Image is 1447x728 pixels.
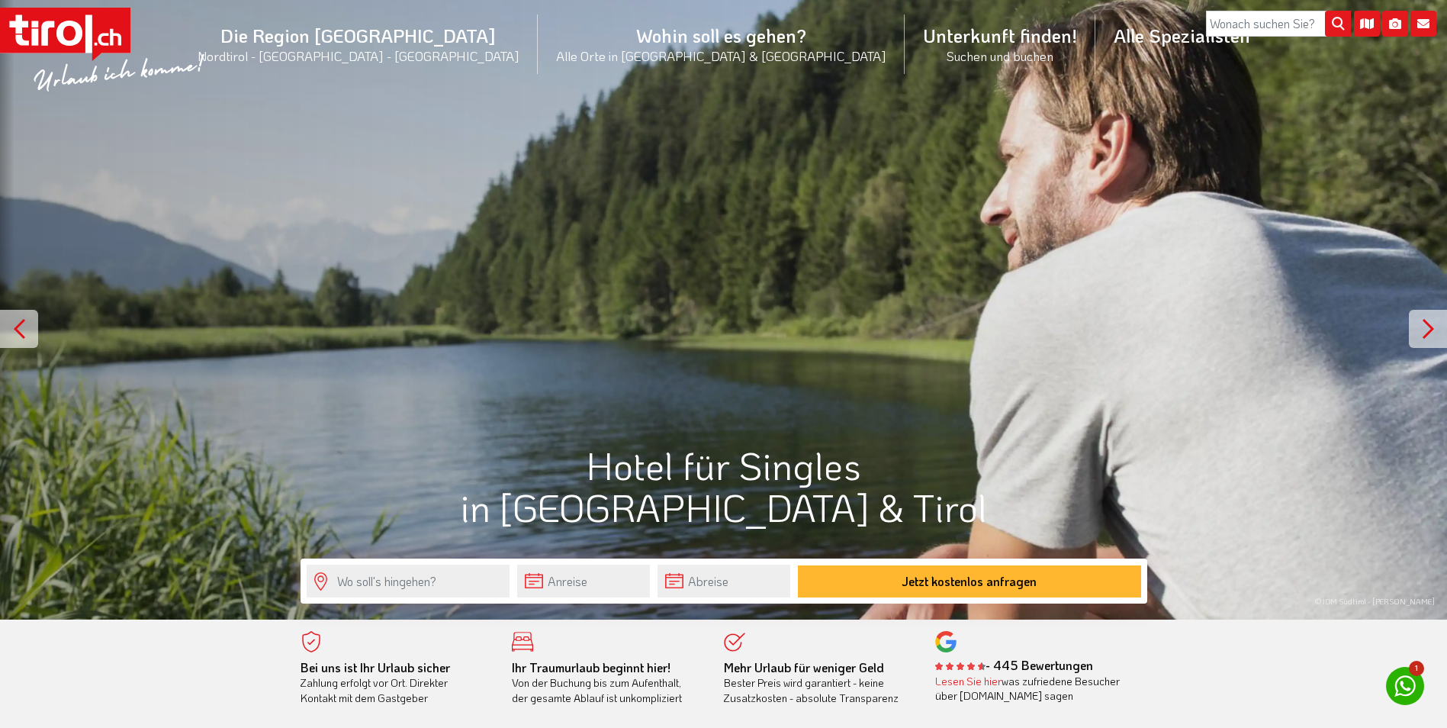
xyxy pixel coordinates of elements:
b: Bei uns ist Ihr Urlaub sicher [301,659,450,675]
a: Lesen Sie hier [935,674,1002,688]
div: Bester Preis wird garantiert - keine Zusatzkosten - absolute Transparenz [724,660,913,706]
a: Unterkunft finden!Suchen und buchen [905,7,1095,81]
div: Zahlung erfolgt vor Ort. Direkter Kontakt mit dem Gastgeber [301,660,490,706]
div: was zufriedene Besucher über [DOMAIN_NAME] sagen [935,674,1124,704]
a: Wohin soll es gehen?Alle Orte in [GEOGRAPHIC_DATA] & [GEOGRAPHIC_DATA] [538,7,905,81]
div: Von der Buchung bis zum Aufenthalt, der gesamte Ablauf ist unkompliziert [512,660,701,706]
i: Kontakt [1410,11,1436,37]
i: Karte öffnen [1354,11,1380,37]
b: - 445 Bewertungen [935,657,1093,673]
small: Suchen und buchen [923,47,1077,64]
b: Ihr Traumurlaub beginnt hier! [512,659,670,675]
small: Nordtirol - [GEOGRAPHIC_DATA] - [GEOGRAPHIC_DATA] [198,47,519,64]
a: Die Region [GEOGRAPHIC_DATA]Nordtirol - [GEOGRAPHIC_DATA] - [GEOGRAPHIC_DATA] [179,7,538,81]
a: 1 [1386,667,1424,705]
h1: Hotel für Singles in [GEOGRAPHIC_DATA] & Tirol [301,444,1147,528]
input: Wonach suchen Sie? [1206,11,1351,37]
i: Fotogalerie [1382,11,1408,37]
span: 1 [1409,661,1424,676]
input: Wo soll's hingehen? [307,565,510,598]
input: Abreise [658,565,790,598]
b: Mehr Urlaub für weniger Geld [724,659,884,675]
button: Jetzt kostenlos anfragen [798,565,1141,598]
a: Alle Spezialisten [1095,7,1269,64]
small: Alle Orte in [GEOGRAPHIC_DATA] & [GEOGRAPHIC_DATA] [556,47,886,64]
input: Anreise [517,565,650,598]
